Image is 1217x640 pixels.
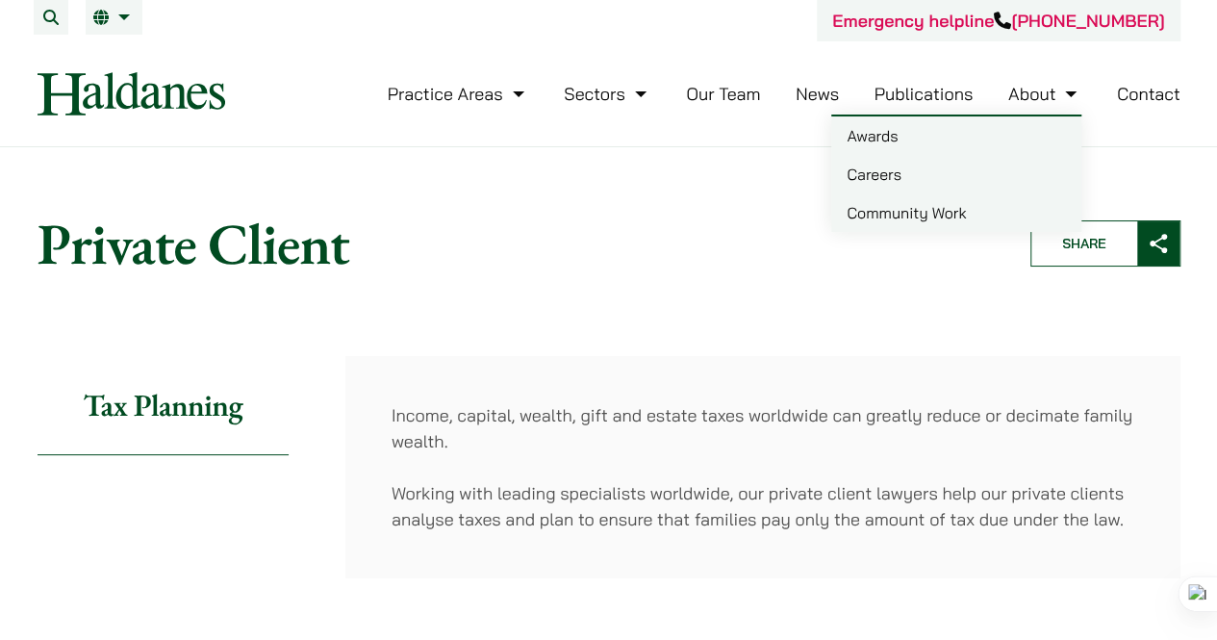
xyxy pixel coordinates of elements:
p: Income, capital, wealth, gift and estate taxes worldwide can greatly reduce or decimate family we... [392,402,1134,454]
a: Practice Areas [388,83,529,105]
a: About [1008,83,1081,105]
a: EN [93,10,135,25]
a: Sectors [564,83,650,105]
button: Share [1030,220,1180,267]
span: Share [1031,221,1137,266]
a: Community Work [831,193,1081,232]
a: Careers [831,155,1081,193]
h2: Tax Planning [38,356,290,455]
p: Working with leading specialists worldwide, our private client lawyers help our private clients a... [392,480,1134,532]
a: Awards [831,116,1081,155]
a: News [796,83,839,105]
a: Publications [875,83,974,105]
h1: Private Client [38,209,998,278]
a: Emergency helpline[PHONE_NUMBER] [832,10,1164,32]
a: Contact [1117,83,1180,105]
img: Logo of Haldanes [38,72,225,115]
a: Our Team [686,83,760,105]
